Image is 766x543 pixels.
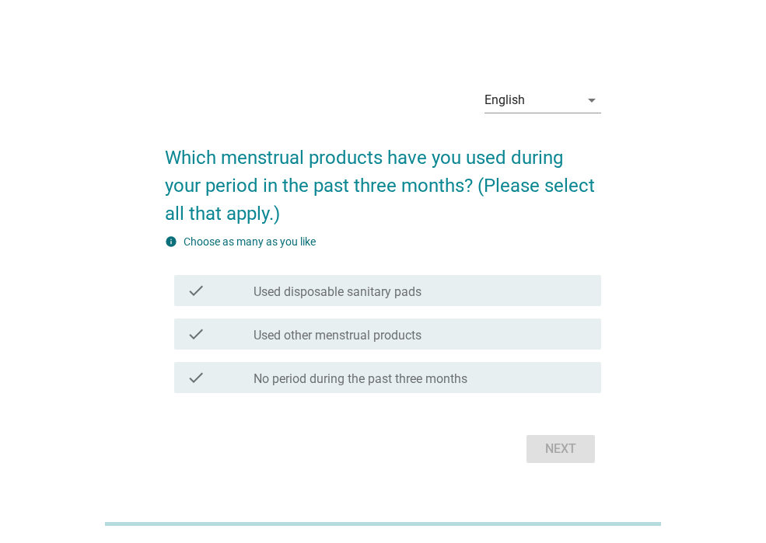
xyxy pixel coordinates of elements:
[165,235,177,248] i: info
[484,93,525,107] div: English
[187,325,205,343] i: check
[254,328,421,343] label: Used other menstrual products
[254,371,467,387] label: No period during the past three months
[582,91,601,110] i: arrow_drop_down
[187,368,205,387] i: check
[254,284,421,300] label: Used disposable sanitary pads
[184,235,316,248] label: Choose as many as you like
[187,281,205,300] i: check
[165,128,601,228] h2: Which menstrual products have you used during your period in the past three months? (Please selec...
